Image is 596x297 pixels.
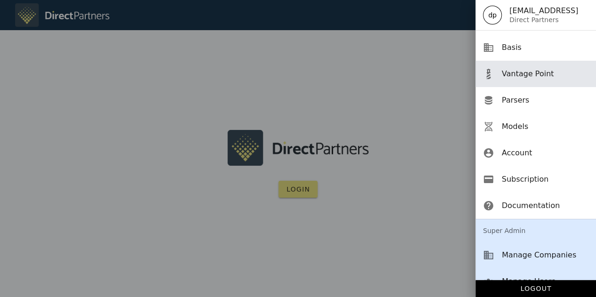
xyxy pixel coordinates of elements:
div: Documentation [502,201,588,210]
a: Account [475,140,596,166]
a: Models [475,113,596,140]
div: Account [502,148,588,157]
div: dp [483,6,502,24]
div: Subscription [502,175,588,184]
div: Vantage Point [502,69,588,78]
a: Basis [475,34,596,61]
a: Parsers [475,87,596,113]
div: Manage Companies [502,250,588,259]
a: Documentation [475,193,596,219]
div: Super Admin [475,219,596,242]
div: Models [502,122,588,131]
button: Logout [475,280,596,297]
a: Subscription [475,166,596,193]
div: Direct Partners [509,16,588,24]
div: Parsers [502,96,588,104]
a: Vantage Point [475,61,596,87]
span: Logout [520,285,552,292]
div: Basis [502,43,588,52]
div: Manage Users [502,277,588,286]
a: Manage Users [475,268,596,295]
a: Manage Companies [475,242,596,268]
div: [EMAIL_ADDRESS] [509,6,588,15]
